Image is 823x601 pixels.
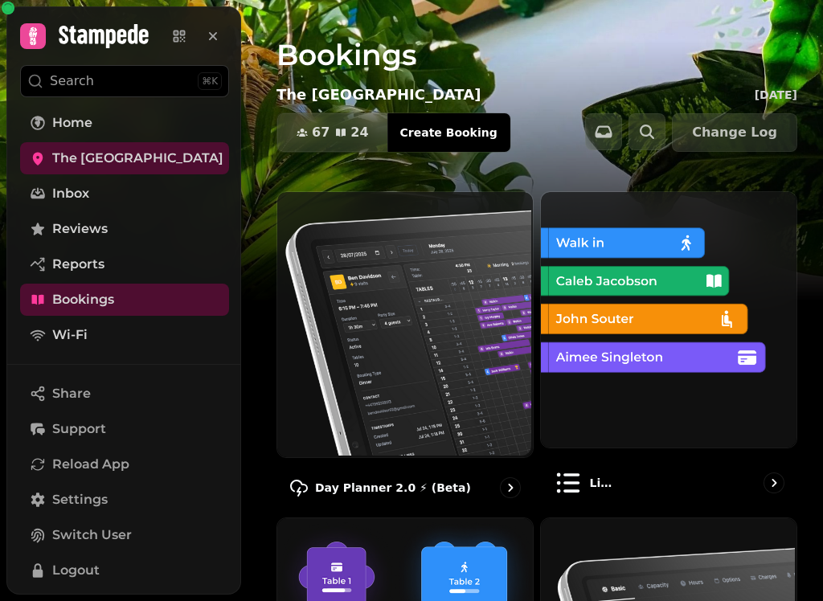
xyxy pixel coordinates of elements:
span: Logout [52,561,100,580]
button: Reload App [20,448,229,480]
span: Home [52,113,92,133]
img: Day Planner 2.0 ⚡ (Beta) [276,190,531,456]
div: ⌘K [198,72,222,90]
button: Create Booking [387,113,510,152]
p: List view [590,475,617,491]
span: The [GEOGRAPHIC_DATA] [52,149,223,168]
span: Reload App [52,455,129,474]
a: Reviews [20,213,229,245]
a: Wi-Fi [20,319,229,351]
a: Home [20,107,229,139]
a: The [GEOGRAPHIC_DATA] [20,142,229,174]
button: Support [20,413,229,445]
svg: go to [502,480,518,496]
span: 67 [312,126,330,139]
p: Day Planner 2.0 ⚡ (Beta) [315,480,471,496]
button: Search⌘K [20,65,229,97]
a: List viewList view [540,191,797,511]
span: Create Booking [400,127,497,138]
span: Change Log [692,126,777,139]
button: Change Log [672,113,797,152]
span: Wi-Fi [52,325,88,345]
button: 6724 [277,113,388,152]
button: Switch User [20,519,229,551]
button: Logout [20,554,229,587]
p: [DATE] [755,87,797,103]
p: The [GEOGRAPHIC_DATA] [276,84,481,106]
img: List view [539,190,795,446]
a: Reports [20,248,229,280]
a: Settings [20,484,229,516]
span: Switch User [52,525,132,545]
a: Day Planner 2.0 ⚡ (Beta)Day Planner 2.0 ⚡ (Beta) [276,191,534,511]
span: 24 [350,126,368,139]
a: Bookings [20,284,229,316]
span: Inbox [52,184,89,203]
span: Reports [52,255,104,274]
svg: go to [766,475,782,491]
button: Share [20,378,229,410]
a: Inbox [20,178,229,210]
span: Support [52,419,106,439]
span: Share [52,384,91,403]
span: Settings [52,490,108,509]
span: Reviews [52,219,108,239]
p: Search [50,72,94,91]
span: Bookings [52,290,114,309]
